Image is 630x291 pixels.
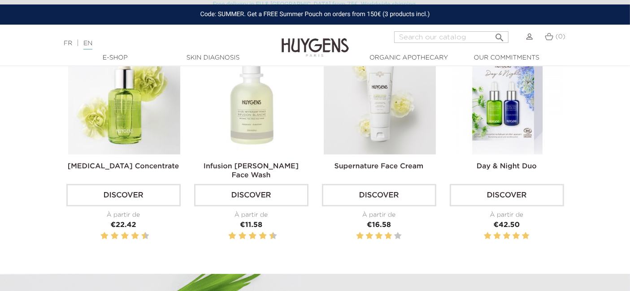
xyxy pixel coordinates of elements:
button:  [491,29,508,41]
a: E-Shop [70,53,160,63]
label: 9 [140,231,141,242]
span: €42.50 [494,222,520,229]
label: 2 [366,231,373,242]
span: €16.58 [367,222,391,229]
label: 9 [268,231,269,242]
a: Skin Diagnosis [168,53,258,63]
label: 4 [240,231,245,242]
a: [MEDICAL_DATA] Concentrate [68,163,179,170]
label: 1 [226,231,228,242]
label: 3 [375,231,382,242]
label: 5 [247,231,248,242]
label: 5 [522,231,529,242]
label: 8 [261,231,265,242]
div: À partir de [322,210,436,220]
a: FR [64,40,72,47]
label: 3 [109,231,110,242]
img: Huygens [282,24,349,58]
span: €22.42 [110,222,136,229]
label: 8 [133,231,137,242]
label: 1 [484,231,491,242]
label: 6 [123,231,127,242]
label: 10 [271,231,275,242]
label: 4 [385,231,392,242]
img: Supernature Face Cream [324,43,436,154]
label: 7 [257,231,259,242]
div: À partir de [66,210,181,220]
img: Infusion Blanche Face Wash [196,43,308,154]
span: (0) [556,34,565,40]
a: EN [83,40,92,50]
label: 2 [494,231,501,242]
label: 4 [113,231,117,242]
label: 7 [130,231,131,242]
label: 3 [503,231,510,242]
div: À partir de [194,210,308,220]
label: 2 [230,231,235,242]
label: 1 [356,231,364,242]
span: €11.58 [240,222,262,229]
label: 3 [237,231,238,242]
label: 5 [394,231,401,242]
img: Hyaluronic Acid Concentrate [68,43,180,154]
a: Organic Apothecary [364,53,454,63]
div: | [59,38,256,49]
a: Infusion [PERSON_NAME] Face Wash [204,163,299,179]
a: Discover [450,184,564,206]
div: À partir de [450,210,564,220]
label: 6 [251,231,255,242]
i:  [494,30,505,40]
label: 1 [99,231,100,242]
label: 4 [513,231,520,242]
a: Supernature Face Cream [335,163,424,170]
label: 5 [119,231,121,242]
a: Discover [66,184,181,206]
label: 2 [102,231,107,242]
input: Search [394,31,508,43]
a: Discover [322,184,436,206]
a: Discover [194,184,308,206]
a: Day & Night Duo [477,163,537,170]
label: 10 [143,231,148,242]
a: Our commitments [462,53,552,63]
img: Day & Night Duo [452,43,564,154]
